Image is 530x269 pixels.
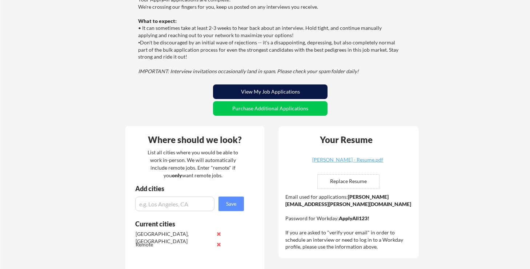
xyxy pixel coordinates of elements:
[213,101,328,116] button: Purchase Additional Applications
[172,172,182,178] strong: only
[135,221,236,227] div: Current cities
[310,135,382,144] div: Your Resume
[143,149,243,179] div: List all cities where you would be able to work in-person. We will automatically include remote j...
[138,68,359,74] em: IMPORTANT: Interview invitations occasionally land in spam. Please check your spam folder daily!
[127,135,262,144] div: Where should we look?
[138,18,177,24] strong: What to expect:
[138,40,140,46] font: •
[136,230,212,245] div: [GEOGRAPHIC_DATA], [GEOGRAPHIC_DATA]
[213,84,328,99] button: View My Job Applications
[339,215,369,221] strong: ApplyAll123!
[304,157,391,162] div: [PERSON_NAME] - Resume.pdf
[135,185,246,192] div: Add cities
[304,157,391,169] a: [PERSON_NAME] - Resume.pdf
[218,197,244,211] button: Save
[136,241,212,248] div: Remote
[285,193,414,250] div: Email used for applications: Password for Workday: If you are asked to "verify your email" in ord...
[135,197,214,211] input: e.g. Los Angeles, CA
[285,194,411,207] strong: [PERSON_NAME][EMAIL_ADDRESS][PERSON_NAME][DOMAIN_NAME]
